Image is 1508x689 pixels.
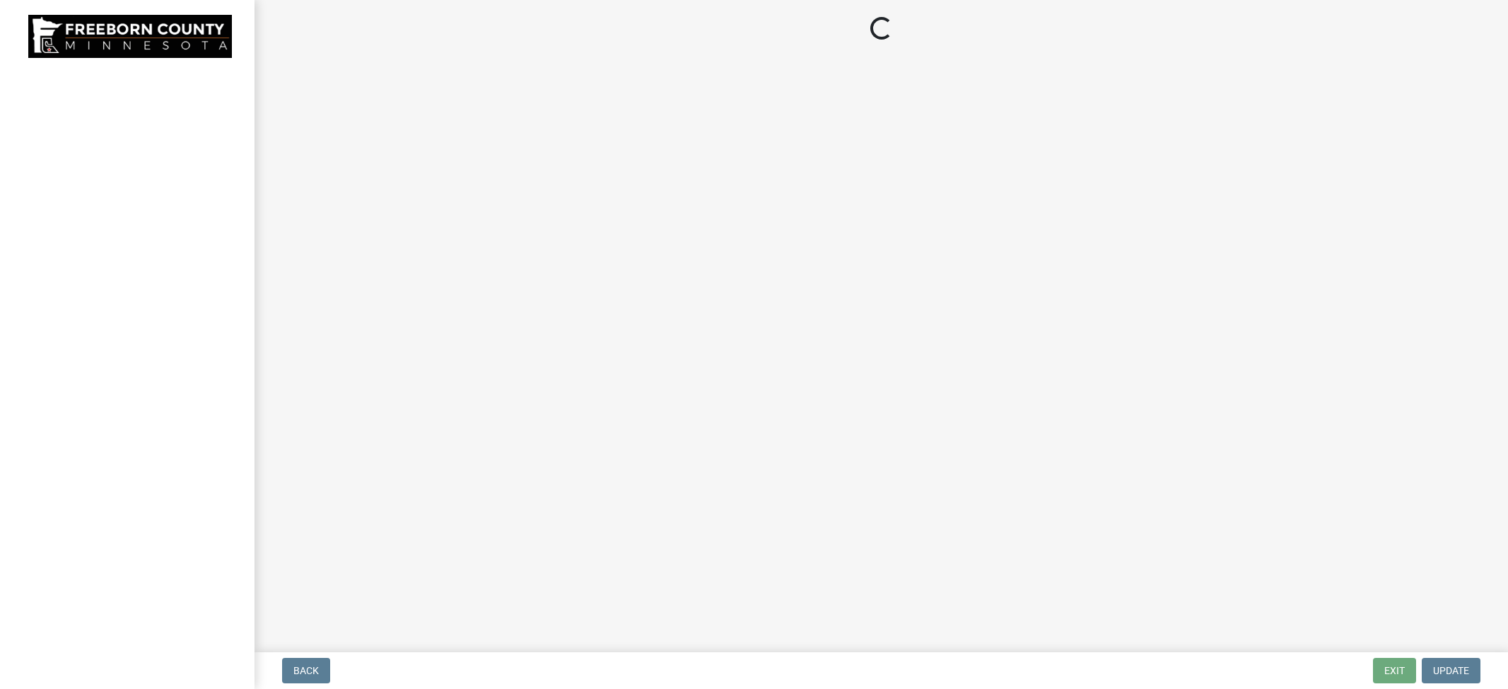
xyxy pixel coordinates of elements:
[293,665,319,676] span: Back
[1422,658,1480,683] button: Update
[282,658,330,683] button: Back
[1433,665,1469,676] span: Update
[28,15,232,58] img: Freeborn County, Minnesota
[1373,658,1416,683] button: Exit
